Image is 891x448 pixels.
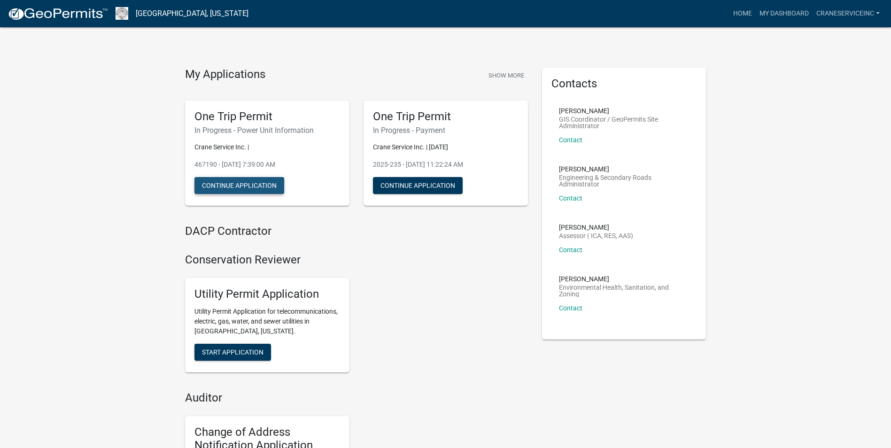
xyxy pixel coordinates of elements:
h6: In Progress - Payment [373,126,519,135]
span: Start Application [202,348,263,355]
a: [GEOGRAPHIC_DATA], [US_STATE] [136,6,248,22]
p: GIS Coordinator / GeoPermits Site Administrator [559,116,690,129]
h4: Auditor [185,391,528,405]
h4: DACP Contractor [185,224,528,238]
a: Contact [559,246,582,254]
h5: One Trip Permit [373,110,519,124]
a: Home [729,5,756,23]
h5: Utility Permit Application [194,287,340,301]
p: [PERSON_NAME] [559,166,690,172]
a: Contact [559,194,582,202]
p: Environmental Health, Sanitation, and Zoning [559,284,690,297]
button: Start Application [194,344,271,361]
p: [PERSON_NAME] [559,108,690,114]
a: Contact [559,136,582,144]
p: 467190 - [DATE] 7:39:00 AM [194,160,340,170]
button: Continue Application [194,177,284,194]
p: Engineering & Secondary Roads Administrator [559,174,690,187]
h4: My Applications [185,68,265,82]
a: My Dashboard [756,5,813,23]
button: Show More [485,68,528,83]
p: [PERSON_NAME] [559,224,633,231]
p: [PERSON_NAME] [559,276,690,282]
p: 2025-235 - [DATE] 11:22:24 AM [373,160,519,170]
a: CraneServiceInc [813,5,883,23]
button: Continue Application [373,177,463,194]
p: Crane Service Inc. | [194,142,340,152]
p: Assessor ( ICA, RES, AAS) [559,232,633,239]
a: Contact [559,304,582,312]
p: Crane Service Inc. | [DATE] [373,142,519,152]
h5: One Trip Permit [194,110,340,124]
h6: In Progress - Power Unit Information [194,126,340,135]
img: Franklin County, Iowa [116,7,128,20]
h4: Conservation Reviewer [185,253,528,267]
h5: Contacts [551,77,697,91]
p: Utility Permit Application for telecommunications, electric, gas, water, and sewer utilities in [... [194,307,340,336]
